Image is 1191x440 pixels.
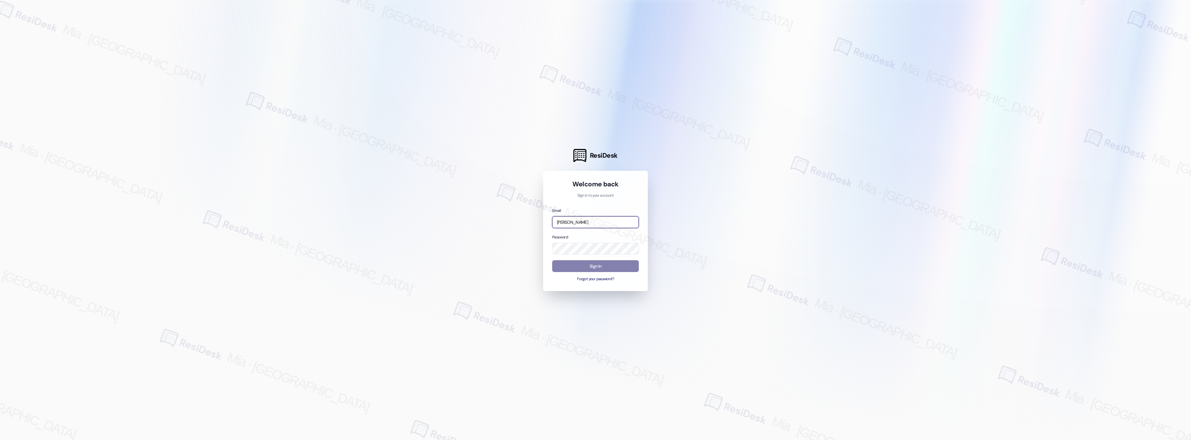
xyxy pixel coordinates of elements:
label: Password [552,235,568,240]
button: Forgot your password? [552,276,639,282]
h1: Welcome back [552,180,639,189]
button: Sign In [552,260,639,272]
input: name@example.com [552,216,639,228]
span: ResiDesk [590,151,618,160]
p: Sign in to your account [552,193,639,198]
label: Email [552,208,561,213]
img: ResiDesk Logo [573,149,586,162]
